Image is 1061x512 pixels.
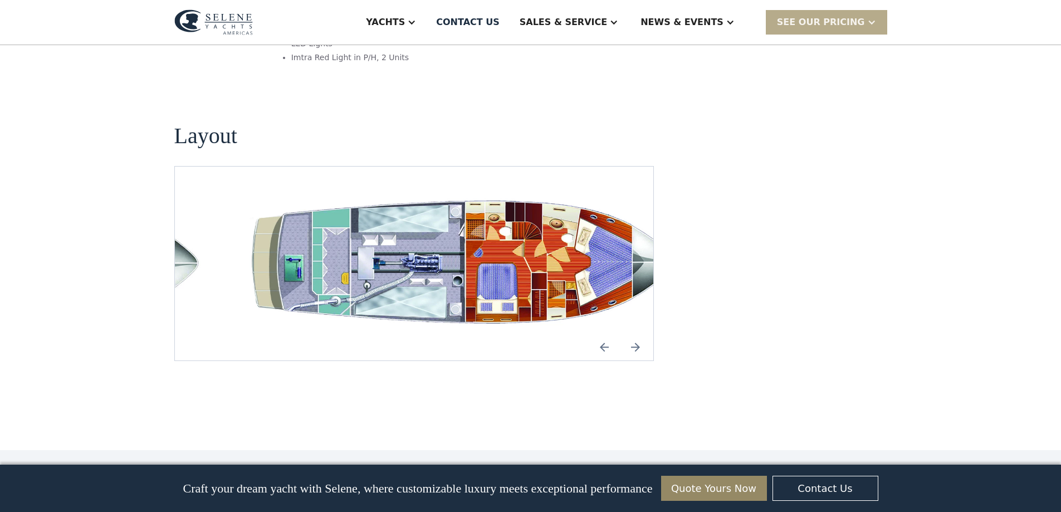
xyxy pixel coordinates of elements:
[237,193,698,334] a: open lightbox
[591,334,618,360] a: Previous slide
[766,10,887,34] div: SEE Our Pricing
[661,476,767,501] a: Quote Yours Now
[436,16,500,29] div: Contact US
[772,476,878,501] a: Contact Us
[777,16,865,29] div: SEE Our Pricing
[3,487,102,506] strong: I want to subscribe to your Newsletter.
[174,9,253,35] img: logo
[1,417,173,436] span: We respect your time - only the good stuff, never spam.
[1,380,178,409] span: Tick the box below to receive occasional updates, exclusive offers, and VIP access via text message.
[3,452,10,459] input: Yes, I'd like to receive SMS updates.Reply STOP to unsubscribe at any time.
[520,16,607,29] div: Sales & Service
[591,334,618,360] img: icon
[3,452,172,471] span: Reply STOP to unsubscribe at any time.
[237,193,698,334] div: 5 / 5
[174,124,237,148] h2: Layout
[3,487,10,494] input: I want to subscribe to your Newsletter.Unsubscribe any time by clicking the link at the bottom of...
[622,334,649,360] a: Next slide
[13,452,133,461] strong: Yes, I'd like to receive SMS updates.
[366,16,405,29] div: Yachts
[622,334,649,360] img: icon
[291,52,551,64] li: Imtra Red Light in P/H, 2 Units
[183,481,652,496] p: Craft your dream yacht with Selene, where customizable luxury meets exceptional performance
[640,16,723,29] div: News & EVENTS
